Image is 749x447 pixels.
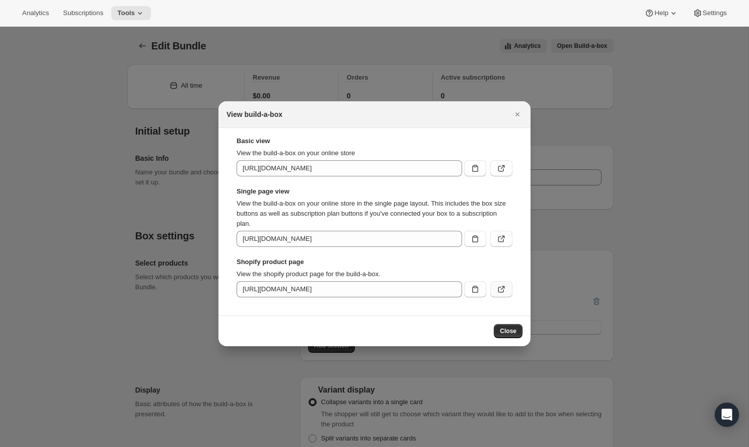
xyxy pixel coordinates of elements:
button: Subscriptions [57,6,109,20]
button: Settings [687,6,733,20]
p: View the build-a-box on your online store [237,148,512,158]
button: Analytics [16,6,55,20]
span: Close [500,327,516,335]
span: Settings [703,9,727,17]
button: Help [638,6,684,20]
p: View the shopify product page for the build-a-box. [237,269,512,279]
span: Tools [117,9,135,17]
strong: Basic view [237,136,512,146]
div: Open Intercom Messenger [715,403,739,427]
strong: Shopify product page [237,257,512,267]
span: Analytics [22,9,49,17]
span: Help [654,9,668,17]
strong: Single page view [237,186,512,197]
button: Close [494,324,522,338]
button: Tools [111,6,151,20]
h2: View build-a-box [227,109,282,119]
span: Subscriptions [63,9,103,17]
p: View the build-a-box on your online store in the single page layout. This includes the box size b... [237,199,512,229]
button: Close [510,107,525,121]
